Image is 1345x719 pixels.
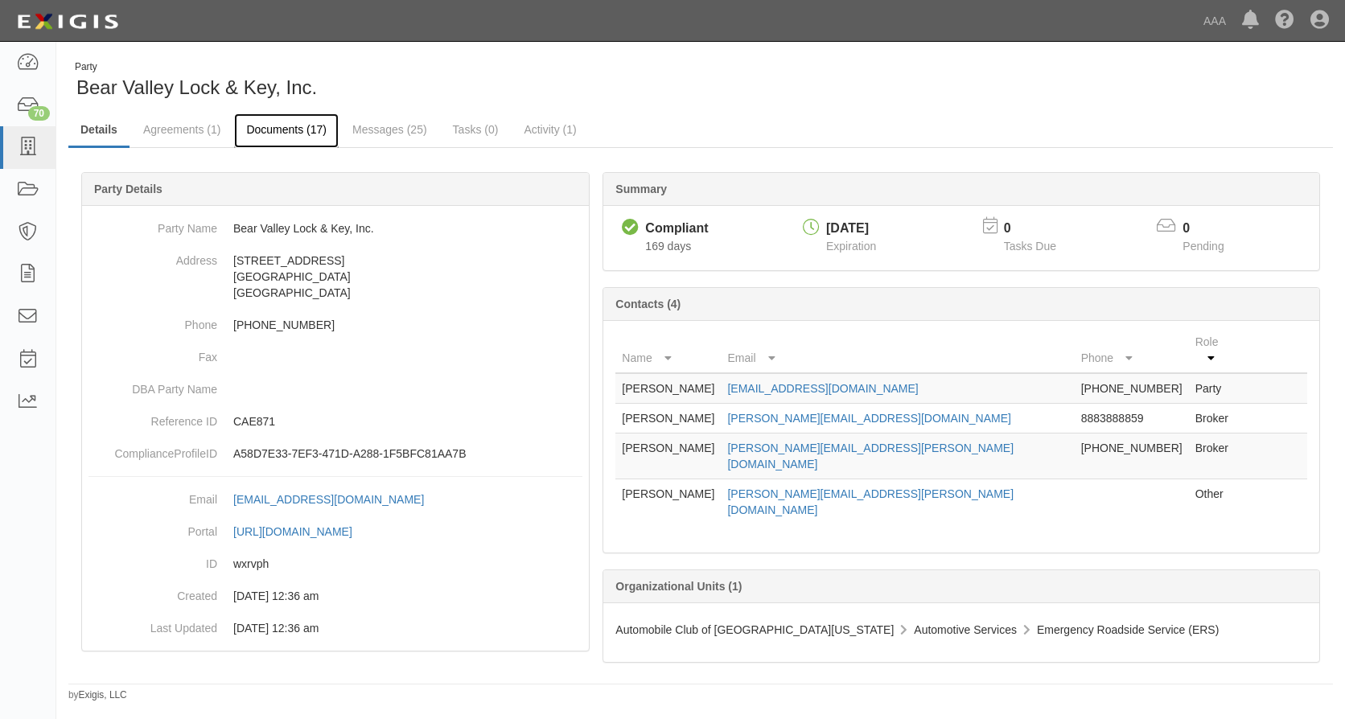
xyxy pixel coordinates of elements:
a: Agreements (1) [131,113,232,146]
a: [EMAIL_ADDRESS][DOMAIN_NAME] [727,382,918,395]
dt: Last Updated [88,612,217,636]
a: Documents (17) [234,113,339,148]
a: [PERSON_NAME][EMAIL_ADDRESS][PERSON_NAME][DOMAIN_NAME] [727,487,1014,516]
td: [PERSON_NAME] [615,479,721,525]
th: Email [721,327,1074,373]
span: Automotive Services [914,623,1017,636]
td: [PERSON_NAME] [615,373,721,404]
th: Name [615,327,721,373]
dt: Phone [88,309,217,333]
i: Compliant [622,220,639,236]
td: 8883888859 [1075,404,1189,433]
b: Party Details [94,183,162,195]
div: Compliant [645,220,708,238]
span: Expiration [826,240,876,253]
a: [EMAIL_ADDRESS][DOMAIN_NAME] [233,493,442,506]
td: [PHONE_NUMBER] [1075,373,1189,404]
dd: Bear Valley Lock & Key, Inc. [88,212,582,244]
p: 0 [1183,220,1244,238]
td: [PERSON_NAME] [615,433,721,479]
dt: Address [88,244,217,269]
td: Broker [1189,404,1243,433]
a: Tasks (0) [441,113,511,146]
a: [PERSON_NAME][EMAIL_ADDRESS][PERSON_NAME][DOMAIN_NAME] [727,442,1014,470]
b: Contacts (4) [615,298,681,310]
dt: Party Name [88,212,217,236]
span: Automobile Club of [GEOGRAPHIC_DATA][US_STATE] [615,623,894,636]
dt: ID [88,548,217,572]
span: Bear Valley Lock & Key, Inc. [76,76,317,98]
a: Messages (25) [340,113,439,146]
a: Exigis, LLC [79,689,127,701]
dd: [STREET_ADDRESS] [GEOGRAPHIC_DATA] [GEOGRAPHIC_DATA] [88,244,582,309]
div: [DATE] [826,220,876,238]
td: [PHONE_NUMBER] [1075,433,1189,479]
dt: Reference ID [88,405,217,429]
b: Organizational Units (1) [615,580,742,593]
dt: Fax [88,341,217,365]
td: Broker [1189,433,1243,479]
small: by [68,688,127,702]
a: Activity (1) [512,113,588,146]
td: Other [1189,479,1243,525]
div: Bear Valley Lock & Key, Inc. [68,60,689,101]
dd: [PHONE_NUMBER] [88,309,582,341]
b: Summary [615,183,667,195]
td: [PERSON_NAME] [615,404,721,433]
span: Emergency Roadside Service (ERS) [1037,623,1219,636]
a: [URL][DOMAIN_NAME] [233,525,370,538]
th: Role [1189,327,1243,373]
dd: 03/10/2023 12:36 am [88,612,582,644]
span: Pending [1183,240,1224,253]
dt: DBA Party Name [88,373,217,397]
dt: Created [88,580,217,604]
th: Phone [1075,327,1189,373]
dd: wxrvph [88,548,582,580]
p: 0 [1004,220,1076,238]
div: 70 [28,106,50,121]
p: CAE871 [233,413,582,429]
dt: Portal [88,516,217,540]
p: A58D7E33-7EF3-471D-A288-1F5BFC81AA7B [233,446,582,462]
td: Party [1189,373,1243,404]
i: Help Center - Complianz [1275,11,1294,31]
img: logo-5460c22ac91f19d4615b14bd174203de0afe785f0fc80cf4dbbc73dc1793850b.png [12,7,123,36]
a: Details [68,113,130,148]
a: [PERSON_NAME][EMAIL_ADDRESS][DOMAIN_NAME] [727,412,1010,425]
div: Party [75,60,317,74]
a: AAA [1195,5,1234,37]
dt: Email [88,483,217,507]
div: [EMAIL_ADDRESS][DOMAIN_NAME] [233,491,424,507]
span: Tasks Due [1004,240,1056,253]
dd: 03/10/2023 12:36 am [88,580,582,612]
span: Since 04/07/2025 [645,240,691,253]
dt: ComplianceProfileID [88,438,217,462]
